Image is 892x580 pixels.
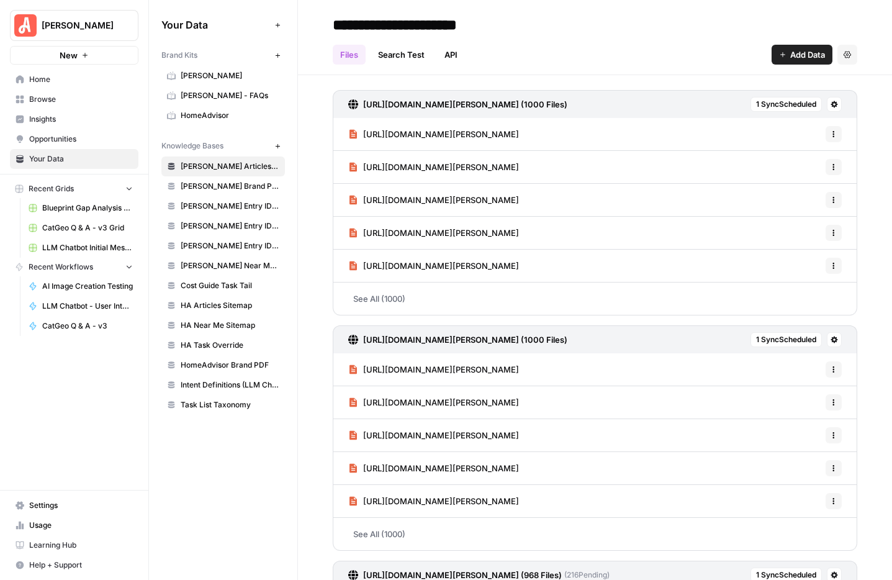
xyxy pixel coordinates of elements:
span: [PERSON_NAME] Entry IDs: Questions [181,220,279,232]
a: See All (1000) [333,518,857,550]
a: [PERSON_NAME] Entry IDs: Location [161,196,285,216]
span: [URL][DOMAIN_NAME][PERSON_NAME] [363,161,519,173]
a: CatGeo Q & A - v3 Grid [23,218,138,238]
span: Cost Guide Task Tail [181,280,279,291]
a: [PERSON_NAME] - FAQs [161,86,285,106]
a: Intent Definitions (LLM Chatbot) [161,375,285,395]
span: [URL][DOMAIN_NAME][PERSON_NAME] [363,194,519,206]
span: HomeAdvisor Brand PDF [181,360,279,371]
a: Home [10,70,138,89]
a: [PERSON_NAME] Brand PDF [161,176,285,196]
a: Settings [10,496,138,515]
a: [URL][DOMAIN_NAME][PERSON_NAME] [348,217,519,249]
span: [PERSON_NAME] Near Me Sitemap [181,260,279,271]
h3: [URL][DOMAIN_NAME][PERSON_NAME] (1000 Files) [363,333,567,346]
a: [URL][DOMAIN_NAME][PERSON_NAME] [348,485,519,517]
span: Brand Kits [161,50,197,61]
a: AI Image Creation Testing [23,276,138,296]
span: [URL][DOMAIN_NAME][PERSON_NAME] [363,495,519,507]
img: Angi Logo [14,14,37,37]
span: [PERSON_NAME] [181,70,279,81]
a: [URL][DOMAIN_NAME][PERSON_NAME] (1000 Files) [348,326,567,353]
span: HA Articles Sitemap [181,300,279,311]
a: Usage [10,515,138,535]
span: Settings [29,500,133,511]
a: Blueprint Gap Analysis Grid [23,198,138,218]
a: See All (1000) [333,283,857,315]
span: HomeAdvisor [181,110,279,121]
span: CatGeo Q & A - v3 [42,320,133,332]
a: Your Data [10,149,138,169]
span: Knowledge Bases [161,140,223,152]
span: [PERSON_NAME] Brand PDF [181,181,279,192]
a: LLM Chatbot - User Intent Tagging [23,296,138,316]
span: HA Task Override [181,340,279,351]
span: Home [29,74,133,85]
a: [PERSON_NAME] Articles Sitemaps [161,156,285,176]
span: 1 Sync Scheduled [756,99,816,110]
a: Insights [10,109,138,129]
span: [URL][DOMAIN_NAME][PERSON_NAME] [363,227,519,239]
span: 1 Sync Scheduled [756,334,816,345]
a: [URL][DOMAIN_NAME][PERSON_NAME] [348,118,519,150]
a: [URL][DOMAIN_NAME][PERSON_NAME] [348,419,519,451]
span: [PERSON_NAME] [42,19,117,32]
a: [URL][DOMAIN_NAME][PERSON_NAME] [348,151,519,183]
span: [PERSON_NAME] Articles Sitemaps [181,161,279,172]
a: HomeAdvisor [161,106,285,125]
span: AI Image Creation Testing [42,281,133,292]
a: Cost Guide Task Tail [161,276,285,296]
span: [URL][DOMAIN_NAME][PERSON_NAME] [363,396,519,409]
span: Add Data [790,48,825,61]
a: [PERSON_NAME] Near Me Sitemap [161,256,285,276]
button: New [10,46,138,65]
a: [URL][DOMAIN_NAME][PERSON_NAME] [348,386,519,419]
button: Workspace: Angi [10,10,138,41]
button: Help + Support [10,555,138,575]
span: Opportunities [29,134,133,145]
span: HA Near Me Sitemap [181,320,279,331]
a: HA Task Override [161,335,285,355]
button: Recent Grids [10,179,138,198]
span: Intent Definitions (LLM Chatbot) [181,379,279,391]
span: LLM Chatbot Initial Message Intent [42,242,133,253]
span: Insights [29,114,133,125]
a: [URL][DOMAIN_NAME][PERSON_NAME] [348,452,519,484]
a: CatGeo Q & A - v3 [23,316,138,336]
a: [URL][DOMAIN_NAME][PERSON_NAME] [348,250,519,282]
button: 1 SyncScheduled [750,97,822,112]
span: [PERSON_NAME] - FAQs [181,90,279,101]
span: Browse [29,94,133,105]
a: Search Test [371,45,432,65]
a: [URL][DOMAIN_NAME][PERSON_NAME] [348,184,519,216]
span: Task List Taxonomy [181,399,279,410]
button: Recent Workflows [10,258,138,276]
span: Your Data [161,17,270,32]
span: Your Data [29,153,133,165]
a: HA Articles Sitemap [161,296,285,315]
a: Task List Taxonomy [161,395,285,415]
button: Add Data [772,45,832,65]
span: [URL][DOMAIN_NAME][PERSON_NAME] [363,128,519,140]
a: API [437,45,465,65]
span: CatGeo Q & A - v3 Grid [42,222,133,233]
span: Recent Grids [29,183,74,194]
a: Files [333,45,366,65]
a: HA Near Me Sitemap [161,315,285,335]
span: [PERSON_NAME] Entry IDs: Unified Task [181,240,279,251]
a: LLM Chatbot Initial Message Intent [23,238,138,258]
a: Browse [10,89,138,109]
span: [URL][DOMAIN_NAME][PERSON_NAME] [363,363,519,376]
a: HomeAdvisor Brand PDF [161,355,285,375]
a: [URL][DOMAIN_NAME][PERSON_NAME] (1000 Files) [348,91,567,118]
span: Usage [29,520,133,531]
span: [URL][DOMAIN_NAME][PERSON_NAME] [363,462,519,474]
a: Opportunities [10,129,138,149]
a: [PERSON_NAME] [161,66,285,86]
span: Blueprint Gap Analysis Grid [42,202,133,214]
h3: [URL][DOMAIN_NAME][PERSON_NAME] (1000 Files) [363,98,567,111]
a: [URL][DOMAIN_NAME][PERSON_NAME] [348,353,519,386]
span: [URL][DOMAIN_NAME][PERSON_NAME] [363,429,519,442]
button: 1 SyncScheduled [750,332,822,347]
span: Help + Support [29,560,133,571]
